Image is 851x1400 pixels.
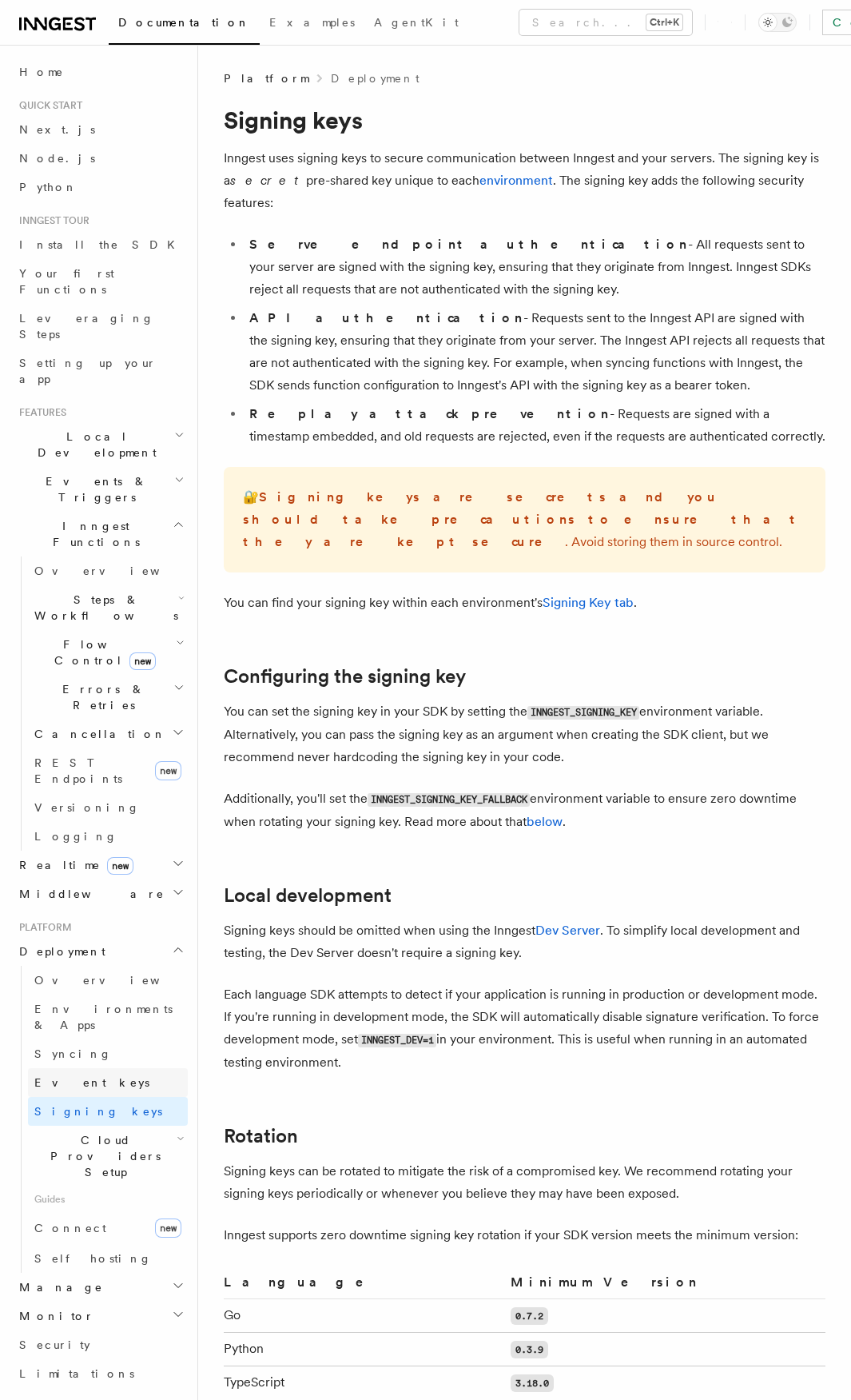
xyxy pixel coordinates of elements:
a: AgentKit [364,5,468,43]
a: below [527,814,563,829]
span: Next.js [19,123,95,136]
span: Event keys [34,1076,149,1089]
a: Setting up your app [13,349,188,393]
p: 🔐 . Avoid storing them in source control. [243,486,806,553]
span: Inngest tour [13,214,89,227]
button: Realtimenew [13,851,188,879]
td: TypeScript [224,1366,504,1400]
span: REST Endpoints [34,756,122,785]
li: - Requests are signed with a timestamp embedded, and old requests are rejected, even if the reque... [245,403,825,448]
span: Connect [34,1222,106,1234]
a: Home [13,58,188,86]
button: Deployment [13,937,188,966]
span: Middleware [13,886,165,902]
p: Signing keys should be omitted when using the Inngest . To simplify local development and testing... [224,919,825,964]
button: Monitor [13,1302,188,1330]
span: Syncing [34,1047,112,1060]
button: Toggle dark mode [758,13,797,32]
a: Install the SDK [13,230,188,259]
p: Additionally, you'll set the environment variable to ensure zero downtime when rotating your sign... [224,788,825,833]
button: Middleware [13,879,188,908]
a: Examples [260,5,364,43]
button: Flow Controlnew [28,630,188,675]
button: Cancellation [28,720,188,748]
code: INNGEST_SIGNING_KEY [527,706,639,720]
h1: Signing keys [224,106,825,134]
a: Documentation [109,5,260,45]
p: You can find your signing key within each environment's . [224,592,825,614]
span: Signing keys [34,1105,162,1118]
a: Signing keys [28,1097,188,1126]
span: Events & Triggers [13,473,174,505]
code: INNGEST_SIGNING_KEY_FALLBACK [368,793,530,807]
a: Node.js [13,144,188,173]
span: Environments & Apps [34,1003,173,1031]
button: Manage [13,1273,188,1302]
span: Node.js [19,152,95,165]
span: Inngest Functions [13,518,173,550]
span: Quick start [13,99,82,112]
span: Security [19,1338,90,1351]
div: Inngest Functions [13,556,188,851]
span: Home [19,64,64,80]
span: Cancellation [28,726,166,742]
span: Steps & Workflows [28,592,178,624]
code: 3.18.0 [511,1374,554,1392]
button: Errors & Retries [28,675,188,720]
span: AgentKit [374,16,459,29]
a: environment [479,173,553,188]
span: Overview [34,974,199,987]
span: Self hosting [34,1252,152,1265]
code: INNGEST_DEV=1 [358,1034,436,1047]
div: Deployment [13,966,188,1273]
span: Logging [34,830,117,843]
a: Environments & Apps [28,995,188,1039]
span: Python [19,181,78,193]
li: - Requests sent to the Inngest API are signed with the signing key, ensuring that they originate ... [245,307,825,397]
span: Errors & Retries [28,681,173,713]
span: Flow Control [28,636,176,668]
code: 0.7.2 [511,1307,548,1325]
span: new [155,1219,181,1238]
a: Dev Server [535,923,600,938]
p: Inngest uses signing keys to secure communication between Inngest and your servers. The signing k... [224,147,825,214]
span: Platform [13,921,72,934]
a: Logging [28,822,188,851]
li: - All requests sent to your server are signed with the signing key, ensuring that they originate ... [245,233,825,301]
span: Leveraging Steps [19,312,154,341]
button: Search...Ctrl+K [519,10,692,35]
span: Guides [28,1187,188,1212]
a: Local development [224,884,392,907]
a: Event keys [28,1068,188,1097]
button: Local Development [13,422,188,467]
a: Rotation [224,1125,298,1147]
span: Local Development [13,429,174,461]
a: Configuring the signing key [224,665,466,688]
a: Overview [28,966,188,995]
span: Manage [13,1279,103,1295]
a: Deployment [331,70,420,86]
th: Minimum Version [504,1272,825,1299]
td: Go [224,1299,504,1333]
span: Monitor [13,1308,94,1324]
span: Cloud Providers Setup [28,1132,177,1180]
span: Versioning [34,801,140,814]
button: Inngest Functions [13,512,188,556]
span: Examples [269,16,355,29]
span: Setting up your app [19,357,157,385]
a: Limitations [13,1359,188,1388]
p: Inngest supports zero downtime signing key rotation if your SDK version meets the minimum version: [224,1224,825,1246]
strong: API authentication [249,310,523,325]
a: Signing Key tab [543,595,634,610]
p: Signing keys can be rotated to mitigate the risk of a compromised key. We recommend rotating your... [224,1160,825,1205]
a: REST Endpointsnew [28,748,188,793]
a: Syncing [28,1039,188,1068]
td: Python [224,1333,504,1366]
span: Deployment [13,943,105,959]
a: Python [13,173,188,201]
span: Platform [224,70,308,86]
span: new [107,857,133,875]
th: Language [224,1272,504,1299]
a: Self hosting [28,1244,188,1273]
button: Cloud Providers Setup [28,1126,188,1187]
